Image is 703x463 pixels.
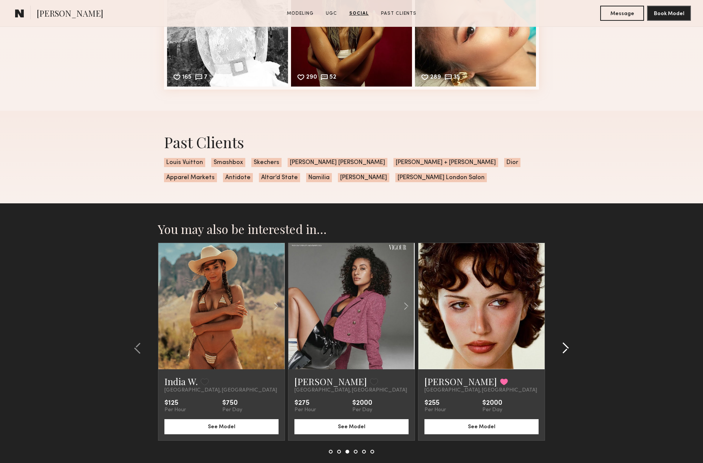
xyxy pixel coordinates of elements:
[182,74,192,81] div: 165
[424,407,446,413] div: Per Hour
[222,407,242,413] div: Per Day
[352,400,372,407] div: $2000
[284,10,317,17] a: Modeling
[164,407,186,413] div: Per Hour
[204,74,207,81] div: 7
[454,74,460,81] div: 35
[600,6,644,21] button: Message
[395,173,487,182] span: [PERSON_NAME] London Salon
[211,158,245,167] span: Smashbox
[482,400,502,407] div: $2000
[288,158,387,167] span: [PERSON_NAME] [PERSON_NAME]
[294,387,407,393] span: [GEOGRAPHIC_DATA], [GEOGRAPHIC_DATA]
[294,419,409,434] button: See Model
[482,407,502,413] div: Per Day
[223,173,253,182] span: Antidote
[251,158,282,167] span: Skechers
[164,419,279,434] button: See Model
[294,423,409,429] a: See Model
[647,10,691,16] a: Book Model
[306,173,332,182] span: Namilia
[164,423,279,429] a: See Model
[424,400,446,407] div: $255
[259,173,300,182] span: Altar’d State
[323,10,340,17] a: UGC
[424,423,539,429] a: See Model
[346,10,372,17] a: Social
[424,375,497,387] a: [PERSON_NAME]
[504,158,520,167] span: Dior
[647,6,691,21] button: Book Model
[393,158,498,167] span: [PERSON_NAME] + [PERSON_NAME]
[164,375,198,387] a: India W.
[158,221,545,237] h2: You may also be interested in…
[352,407,372,413] div: Per Day
[164,387,277,393] span: [GEOGRAPHIC_DATA], [GEOGRAPHIC_DATA]
[164,400,186,407] div: $125
[294,407,316,413] div: Per Hour
[330,74,336,81] div: 52
[164,158,205,167] span: Louis Vuitton
[306,74,317,81] div: 290
[164,173,217,182] span: Apparel Markets
[424,387,537,393] span: [GEOGRAPHIC_DATA], [GEOGRAPHIC_DATA]
[164,132,539,152] div: Past Clients
[378,10,420,17] a: Past Clients
[430,74,441,81] div: 289
[222,400,242,407] div: $750
[294,400,316,407] div: $275
[424,419,539,434] button: See Model
[294,375,367,387] a: [PERSON_NAME]
[37,8,103,21] span: [PERSON_NAME]
[338,173,389,182] span: [PERSON_NAME]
